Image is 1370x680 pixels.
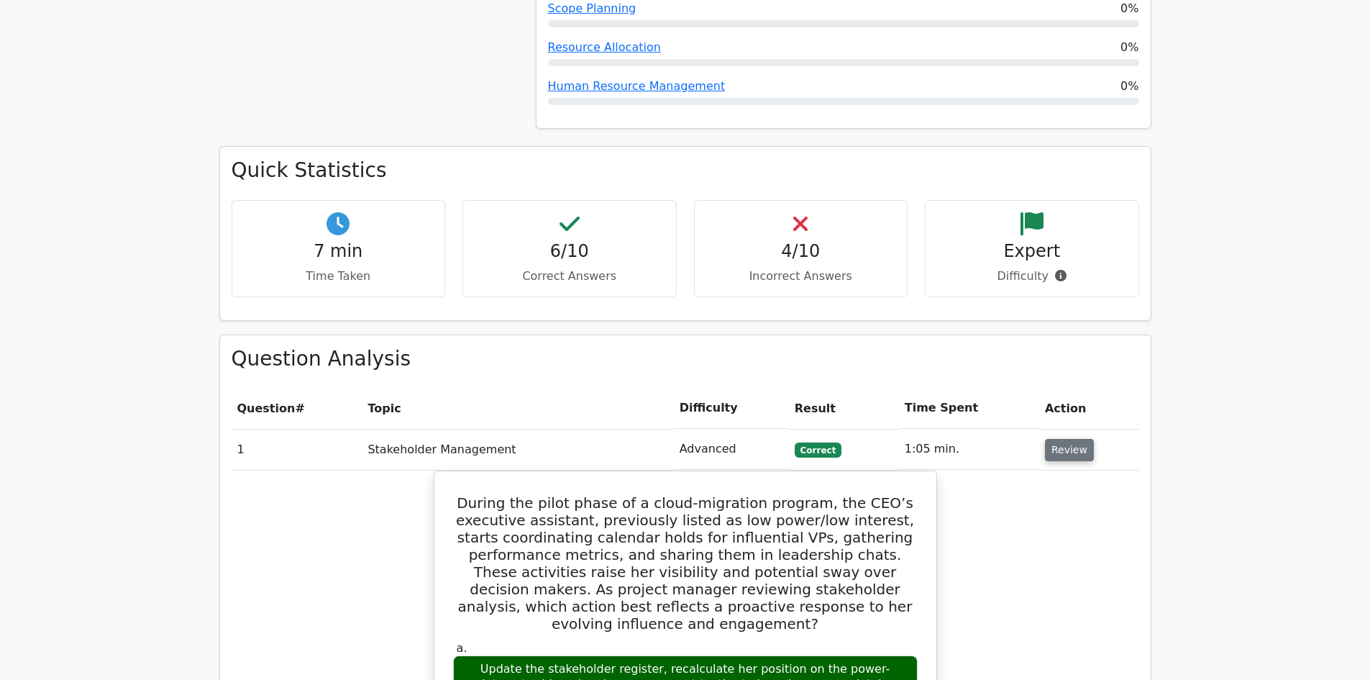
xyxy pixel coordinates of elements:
[789,388,899,429] th: Result
[237,402,296,415] span: Question
[1120,39,1138,56] span: 0%
[1120,78,1138,95] span: 0%
[232,388,362,429] th: #
[475,241,665,262] h4: 6/10
[795,443,841,457] span: Correct
[1045,439,1094,461] button: Review
[244,268,434,285] p: Time Taken
[899,388,1039,429] th: Time Spent
[548,79,726,93] a: Human Resource Management
[548,1,636,15] a: Scope Planning
[937,241,1127,262] h4: Expert
[1039,388,1139,429] th: Action
[937,268,1127,285] p: Difficulty
[232,347,1139,371] h3: Question Analysis
[899,429,1039,470] td: 1:05 min.
[232,158,1139,183] h3: Quick Statistics
[457,641,467,655] span: a.
[674,388,789,429] th: Difficulty
[362,388,673,429] th: Topic
[452,494,919,633] h5: During the pilot phase of a cloud-migration program, the CEO’s executive assistant, previously li...
[548,40,661,54] a: Resource Allocation
[244,241,434,262] h4: 7 min
[706,241,896,262] h4: 4/10
[475,268,665,285] p: Correct Answers
[674,429,789,470] td: Advanced
[706,268,896,285] p: Incorrect Answers
[232,429,362,470] td: 1
[362,429,673,470] td: Stakeholder Management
